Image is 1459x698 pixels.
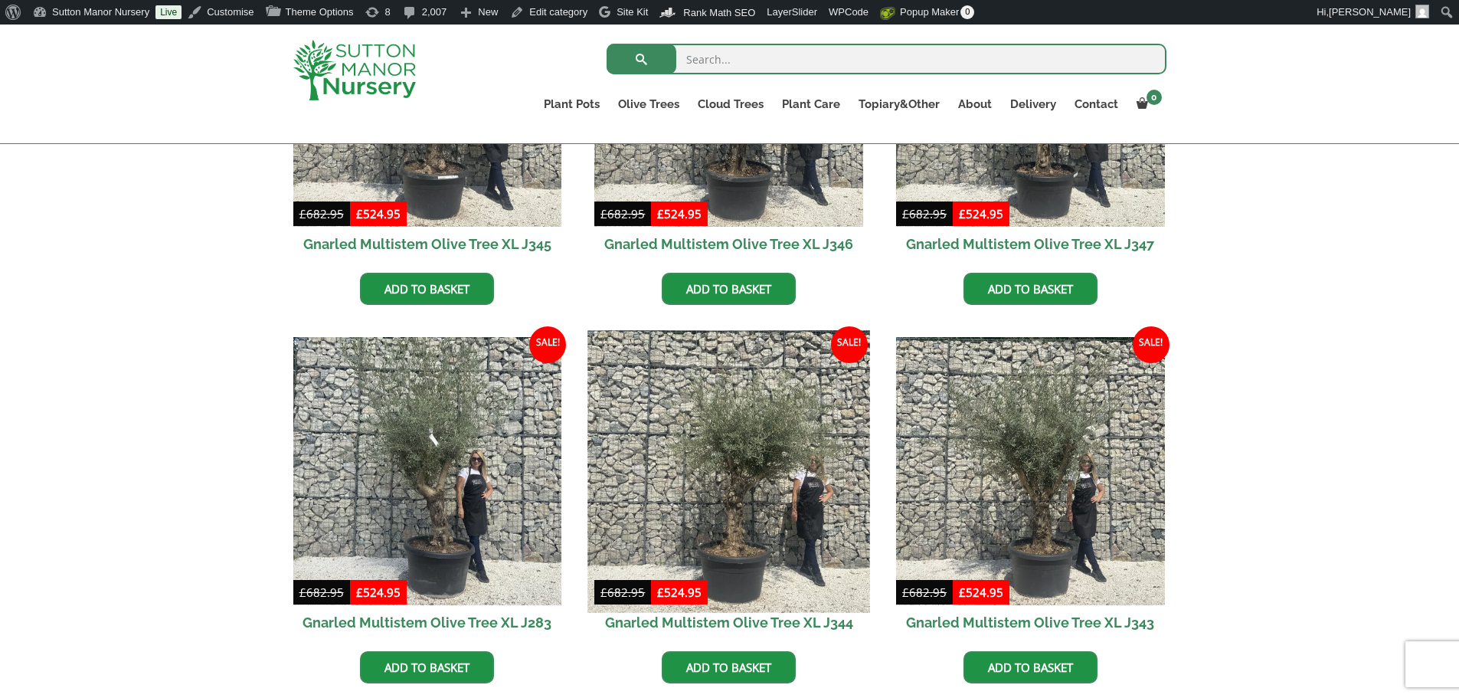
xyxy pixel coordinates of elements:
[293,337,562,606] img: Gnarled Multistem Olive Tree XL J283
[1065,93,1127,115] a: Contact
[594,227,863,261] h2: Gnarled Multistem Olive Tree XL J346
[959,585,1003,600] bdi: 524.95
[902,585,947,600] bdi: 682.95
[902,585,909,600] span: £
[657,206,702,221] bdi: 524.95
[356,585,363,600] span: £
[960,5,974,19] span: 0
[683,7,755,18] span: Rank Math SEO
[600,206,645,221] bdi: 682.95
[1147,90,1162,105] span: 0
[299,585,344,600] bdi: 682.95
[535,93,609,115] a: Plant Pots
[356,206,401,221] bdi: 524.95
[949,93,1001,115] a: About
[773,93,849,115] a: Plant Care
[607,44,1166,74] input: Search...
[360,273,494,305] a: Add to basket: “Gnarled Multistem Olive Tree XL J345”
[594,605,863,640] h2: Gnarled Multistem Olive Tree XL J344
[896,337,1165,606] img: Gnarled Multistem Olive Tree XL J343
[662,273,796,305] a: Add to basket: “Gnarled Multistem Olive Tree XL J346”
[299,585,306,600] span: £
[963,651,1098,683] a: Add to basket: “Gnarled Multistem Olive Tree XL J343”
[600,585,607,600] span: £
[293,605,562,640] h2: Gnarled Multistem Olive Tree XL J283
[293,337,562,641] a: Sale! Gnarled Multistem Olive Tree XL J283
[1001,93,1065,115] a: Delivery
[849,93,949,115] a: Topiary&Other
[588,330,870,612] img: Gnarled Multistem Olive Tree XL J344
[902,206,947,221] bdi: 682.95
[959,206,1003,221] bdi: 524.95
[1329,6,1411,18] span: [PERSON_NAME]
[155,5,182,19] a: Live
[356,585,401,600] bdi: 524.95
[657,585,664,600] span: £
[293,227,562,261] h2: Gnarled Multistem Olive Tree XL J345
[896,605,1165,640] h2: Gnarled Multistem Olive Tree XL J343
[963,273,1098,305] a: Add to basket: “Gnarled Multistem Olive Tree XL J347”
[831,326,868,363] span: Sale!
[657,206,664,221] span: £
[1127,93,1166,115] a: 0
[600,206,607,221] span: £
[360,651,494,683] a: Add to basket: “Gnarled Multistem Olive Tree XL J283”
[299,206,306,221] span: £
[959,585,966,600] span: £
[529,326,566,363] span: Sale!
[896,337,1165,641] a: Sale! Gnarled Multistem Olive Tree XL J343
[902,206,909,221] span: £
[594,337,863,641] a: Sale! Gnarled Multistem Olive Tree XL J344
[689,93,773,115] a: Cloud Trees
[600,585,645,600] bdi: 682.95
[356,206,363,221] span: £
[662,651,796,683] a: Add to basket: “Gnarled Multistem Olive Tree XL J344”
[959,206,966,221] span: £
[896,227,1165,261] h2: Gnarled Multistem Olive Tree XL J347
[1133,326,1169,363] span: Sale!
[299,206,344,221] bdi: 682.95
[609,93,689,115] a: Olive Trees
[293,40,416,100] img: logo
[657,585,702,600] bdi: 524.95
[617,6,648,18] span: Site Kit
